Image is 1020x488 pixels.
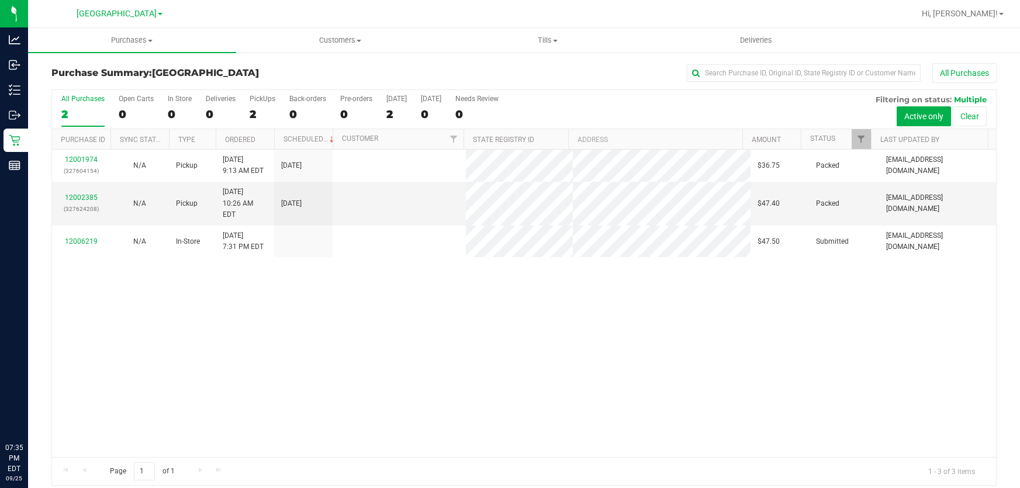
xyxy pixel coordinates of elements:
[932,63,997,83] button: All Purchases
[250,95,275,103] div: PickUps
[816,160,839,171] span: Packed
[758,198,780,209] span: $47.40
[9,84,20,96] inline-svg: Inventory
[421,95,441,103] div: [DATE]
[120,136,165,144] a: Sync Status
[223,230,264,252] span: [DATE] 7:31 PM EDT
[133,198,146,209] button: N/A
[953,106,987,126] button: Clear
[876,95,952,104] span: Filtering on status:
[455,108,499,121] div: 0
[9,109,20,121] inline-svg: Outbound
[28,28,236,53] a: Purchases
[289,108,326,121] div: 0
[880,136,939,144] a: Last Updated By
[758,160,780,171] span: $36.75
[954,95,987,104] span: Multiple
[59,165,103,176] p: (327604154)
[133,160,146,171] button: N/A
[386,108,407,121] div: 2
[9,34,20,46] inline-svg: Analytics
[568,129,742,150] th: Address
[250,108,275,121] div: 2
[340,108,372,121] div: 0
[100,462,184,480] span: Page of 1
[816,198,839,209] span: Packed
[758,236,780,247] span: $47.50
[223,186,267,220] span: [DATE] 10:26 AM EDT
[852,129,871,149] a: Filter
[886,230,989,252] span: [EMAIL_ADDRESS][DOMAIN_NAME]
[119,108,154,121] div: 0
[5,442,23,474] p: 07:35 PM EDT
[281,160,302,171] span: [DATE]
[77,9,157,19] span: [GEOGRAPHIC_DATA]
[810,134,835,143] a: Status
[281,198,302,209] span: [DATE]
[65,193,98,202] a: 12002385
[886,154,989,176] span: [EMAIL_ADDRESS][DOMAIN_NAME]
[168,95,192,103] div: In Store
[225,136,255,144] a: Ordered
[340,95,372,103] div: Pre-orders
[119,95,154,103] div: Open Carts
[206,95,236,103] div: Deliveries
[444,35,651,46] span: Tills
[444,28,652,53] a: Tills
[652,28,860,53] a: Deliveries
[237,35,444,46] span: Customers
[61,108,105,121] div: 2
[168,108,192,121] div: 0
[919,462,984,480] span: 1 - 3 of 3 items
[455,95,499,103] div: Needs Review
[236,28,444,53] a: Customers
[9,134,20,146] inline-svg: Retail
[886,192,989,214] span: [EMAIL_ADDRESS][DOMAIN_NAME]
[473,136,534,144] a: State Registry ID
[724,35,788,46] span: Deliveries
[176,198,198,209] span: Pickup
[61,95,105,103] div: All Purchases
[178,136,195,144] a: Type
[342,134,378,143] a: Customer
[444,129,464,149] a: Filter
[9,59,20,71] inline-svg: Inbound
[176,160,198,171] span: Pickup
[133,237,146,245] span: Not Applicable
[922,9,998,18] span: Hi, [PERSON_NAME]!
[133,161,146,169] span: Not Applicable
[176,236,200,247] span: In-Store
[752,136,781,144] a: Amount
[816,236,849,247] span: Submitted
[421,108,441,121] div: 0
[897,106,951,126] button: Active only
[206,108,236,121] div: 0
[223,154,264,176] span: [DATE] 9:13 AM EDT
[283,135,337,143] a: Scheduled
[133,199,146,207] span: Not Applicable
[687,64,921,82] input: Search Purchase ID, Original ID, State Registry ID or Customer Name...
[65,237,98,245] a: 12006219
[12,394,47,430] iframe: Resource center
[289,95,326,103] div: Back-orders
[51,68,366,78] h3: Purchase Summary:
[134,462,155,480] input: 1
[59,203,103,214] p: (327624208)
[28,35,236,46] span: Purchases
[133,236,146,247] button: N/A
[152,67,259,78] span: [GEOGRAPHIC_DATA]
[386,95,407,103] div: [DATE]
[5,474,23,483] p: 09/25
[61,136,105,144] a: Purchase ID
[65,155,98,164] a: 12001974
[9,160,20,171] inline-svg: Reports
